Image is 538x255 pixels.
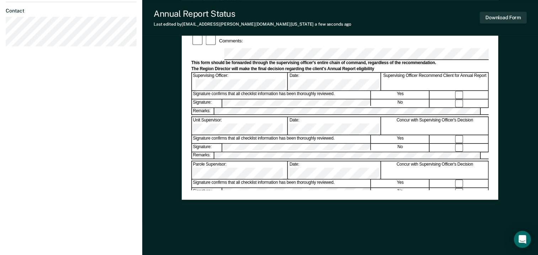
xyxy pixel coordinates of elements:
[371,135,430,143] div: Yes
[192,152,215,159] div: Remarks:
[192,188,222,196] div: Signature:
[371,91,430,99] div: Yes
[315,22,351,27] span: a few seconds ago
[218,37,244,44] div: Comments:
[371,144,430,152] div: No
[382,117,489,135] div: Concur with Supervising Officer's Decision
[192,108,215,114] div: Remarks:
[192,144,222,152] div: Signature:
[192,179,371,187] div: Signature confirms that all checklist information has been thoroughly reviewed.
[288,117,381,135] div: Date:
[192,135,371,143] div: Signature confirms that all checklist information has been thoroughly reviewed.
[288,161,381,179] div: Date:
[371,99,430,107] div: No
[514,231,531,248] div: Open Intercom Messenger
[371,188,430,196] div: No
[192,73,288,90] div: Supervising Officer:
[154,9,351,19] div: Annual Report Status
[382,73,489,90] div: Supervising Officer Recommend Client for Annual Report
[192,99,222,107] div: Signature:
[192,117,288,135] div: Unit Supervisor:
[288,73,381,90] div: Date:
[6,8,137,14] dt: Contact
[480,12,527,24] button: Download Form
[192,161,288,179] div: Parole Supervisor:
[191,66,489,72] div: The Region Director will make the final decision regarding the client's Annual Report eligibility
[192,91,371,99] div: Signature confirms that all checklist information has been thoroughly reviewed.
[191,60,489,66] div: This form should be forwarded through the supervising officer's entire chain of command, regardle...
[371,179,430,187] div: Yes
[382,161,489,179] div: Concur with Supervising Officer's Decision
[154,22,351,27] div: Last edited by [EMAIL_ADDRESS][PERSON_NAME][DOMAIN_NAME][US_STATE]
